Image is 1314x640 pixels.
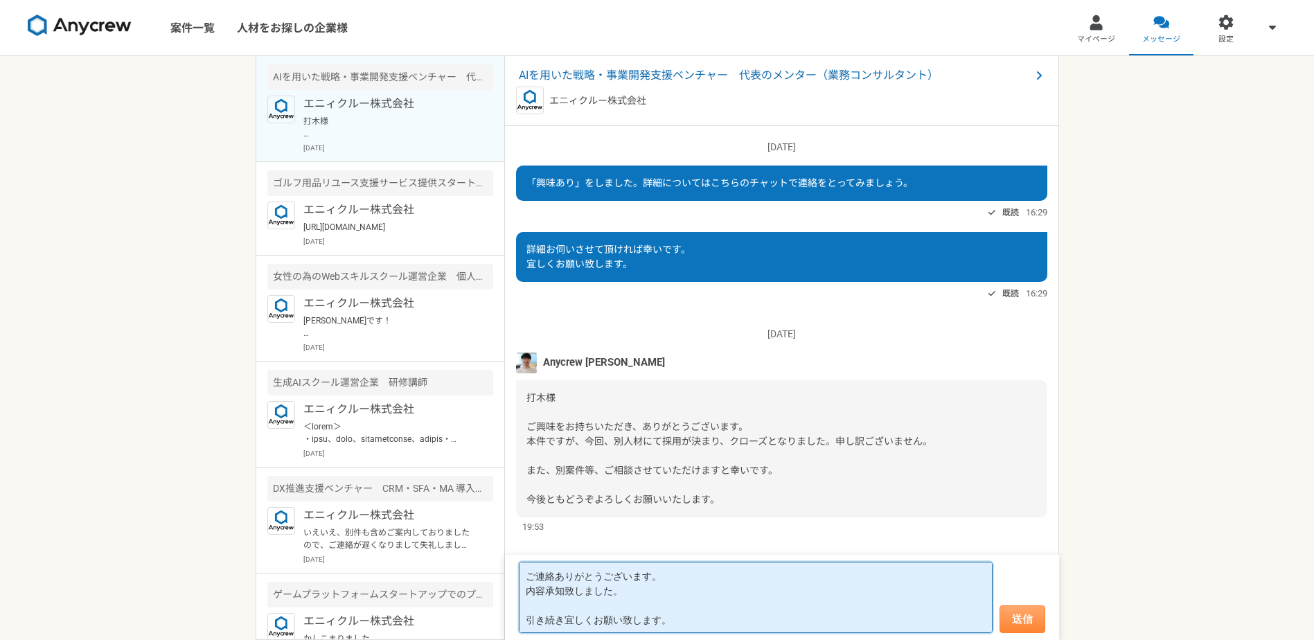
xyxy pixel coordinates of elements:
[303,507,474,524] p: エニィクルー株式会社
[303,202,474,218] p: エニィクルー株式会社
[267,476,493,501] div: DX推進支援ベンチャー CRM・SFA・MA 導入コンサルタント
[303,314,474,339] p: [PERSON_NAME]です！ 下記クライアントになりますので確認ください！ [URL][DOMAIN_NAME] ーーー ・スタート時給4,000円です ・インプット7,5hは1,5000円...
[303,295,474,312] p: エニィクルー株式会社
[267,264,493,290] div: 女性の為のWebスキルスクール運営企業 個人営業（フルリモート）
[1142,34,1180,45] span: メッセージ
[303,554,493,565] p: [DATE]
[28,15,132,37] img: 8DqYSo04kwAAAAASUVORK5CYII=
[1218,34,1234,45] span: 設定
[1002,285,1019,302] span: 既読
[1026,287,1047,300] span: 16:29
[303,236,493,247] p: [DATE]
[303,420,474,445] p: ＜lorem＞ ・ipsu、dolo、sitametconse、adipis・elitseddoeiusm8tem ⇒〇 incidid4utlaboreetd。 magnaaliquaenim...
[303,221,474,233] p: [URL][DOMAIN_NAME]
[519,67,1031,84] span: AIを用いた戦略・事業開発支援ベンチャー 代表のメンター（業務コンサルタント）
[519,562,993,633] textarea: ご連絡ありがとうございます。 内容承知致しました。 引き続き宜しくお願い致します。
[516,327,1047,341] p: [DATE]
[303,526,474,551] p: いえいえ、別件も含めご案内しておりましたので、ご連絡が遅くなりまして失礼しました。 引き続きよろしくお願い致します。
[1002,204,1019,221] span: 既読
[303,613,474,630] p: エニィクルー株式会社
[303,448,493,459] p: [DATE]
[267,96,295,123] img: logo_text_blue_01.png
[267,64,493,90] div: AIを用いた戦略・事業開発支援ベンチャー 代表のメンター（業務コンサルタント）
[267,170,493,196] div: ゴルフ用品リユース支援サービス提供スタートアップ カスタマーサクセス（店舗営業）
[267,370,493,395] div: 生成AIスクール運営企業 研修講師
[303,96,474,112] p: エニィクルー株式会社
[267,507,295,535] img: logo_text_blue_01.png
[516,87,544,114] img: logo_text_blue_01.png
[516,353,537,373] img: %E3%83%95%E3%82%9A%E3%83%AD%E3%83%95%E3%82%A3%E3%83%BC%E3%83%AB%E7%94%BB%E5%83%8F%E3%81%AE%E3%82%...
[267,401,295,429] img: logo_text_blue_01.png
[267,202,295,229] img: logo_text_blue_01.png
[549,94,646,108] p: エニィクルー株式会社
[1000,605,1045,633] button: 送信
[522,520,544,533] span: 19:53
[526,177,913,188] span: 「興味あり」をしました。詳細についてはこちらのチャットで連絡をとってみましょう。
[526,392,932,505] span: 打木様 ご興味をお持ちいただき、ありがとうございます。 本件ですが、今回、別人材にて採用が決まり、クローズとなりました。申し訳ございません。 また、別案件等、ご相談させていただけますと幸いです。...
[526,244,691,269] span: 詳細お伺いさせて頂ければ幸いです。 宜しくお願い致します。
[267,295,295,323] img: logo_text_blue_01.png
[1077,34,1115,45] span: マイページ
[543,355,665,370] span: Anycrew [PERSON_NAME]
[1026,206,1047,219] span: 16:29
[303,342,493,353] p: [DATE]
[303,143,493,153] p: [DATE]
[303,115,474,140] p: 打木様 ご興味をお持ちいただき、ありがとうございます。 本件ですが、今回、別人材にて採用が決まり、クローズとなりました。申し訳ございません。 また、別案件等、ご相談させていただけますと幸いです。...
[303,401,474,418] p: エニィクルー株式会社
[516,140,1047,154] p: [DATE]
[267,582,493,607] div: ゲームプラットフォームスタートアップでのプロジェクト推進（PM）業務を募集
